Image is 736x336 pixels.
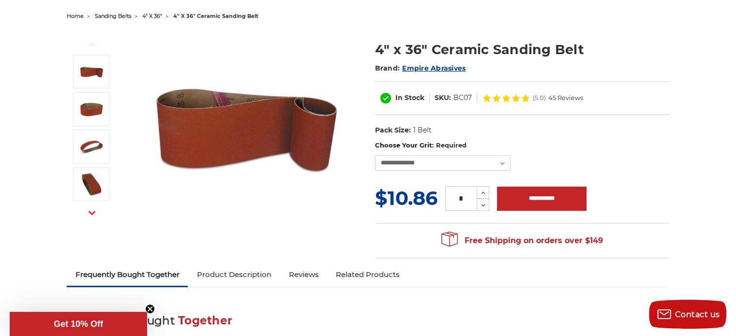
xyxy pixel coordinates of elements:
button: Next [80,202,104,223]
a: Frequently Bought Together [67,264,188,285]
button: Close teaser [145,304,155,314]
dd: 1 Belt [413,125,431,135]
small: Required [436,141,466,149]
span: $10.86 [375,186,437,210]
img: 4" x 36" Sanding Belt - Cer [79,172,104,196]
a: home [67,13,84,19]
a: sanding belts [95,13,131,19]
dd: BC07 [453,93,472,103]
a: 4" x 36" [142,13,162,19]
button: Contact us [649,300,726,329]
span: 4" x 36" ceramic sanding belt [173,13,258,19]
span: Brand: [375,64,400,73]
span: Free Shipping on orders over $149 [441,231,603,250]
span: Contact us [675,310,720,319]
img: 4" x 36" Ceramic Sanding Belt [79,59,104,84]
span: Get 10% Off [54,319,103,329]
dt: SKU: [435,93,451,103]
span: (5.0) [533,95,546,101]
label: Choose Your Grit: [375,141,670,150]
span: Together [178,314,232,327]
span: In Stock [395,93,424,102]
span: 45 Reviews [548,95,583,101]
a: Empire Abrasives [402,64,466,73]
img: 4" x 36" Cer Sanding Belt [79,97,104,121]
h1: 4" x 36" Ceramic Sanding Belt [375,40,670,59]
a: Product Description [188,264,280,285]
img: 4" x 36" Sanding Belt - Ceramic [79,134,104,159]
dt: Pack Size: [375,125,411,135]
img: 4" x 36" Ceramic Sanding Belt [150,30,343,223]
a: Related Products [327,264,408,285]
a: Reviews [280,264,327,285]
div: Get 10% OffClose teaser [10,312,147,336]
button: Previous [80,34,104,55]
